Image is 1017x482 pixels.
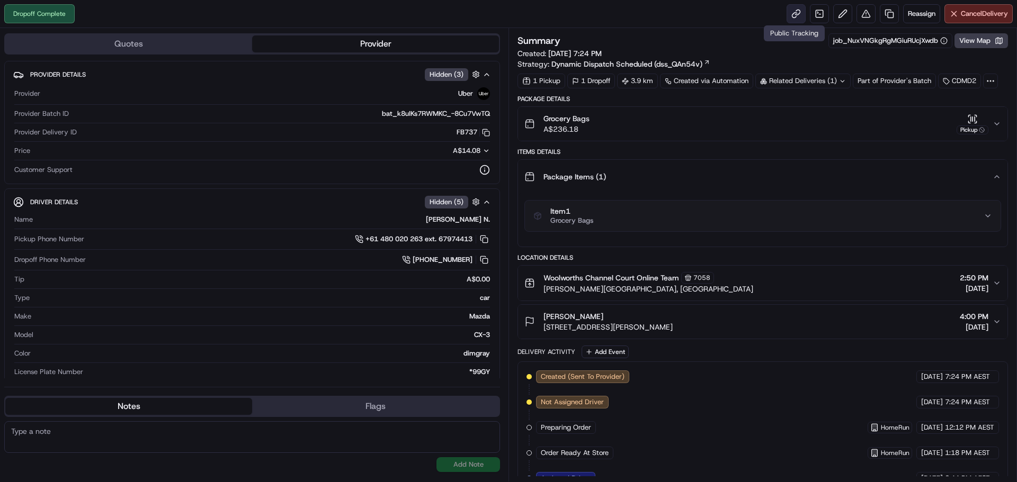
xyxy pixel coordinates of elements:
[14,89,40,98] span: Provider
[430,70,463,79] span: Hidden ( 3 )
[87,367,490,377] div: *99GY
[518,148,1008,156] div: Items Details
[518,253,1008,262] div: Location Details
[30,70,86,79] span: Provider Details
[518,107,1007,141] button: Grocery BagsA$236.18Pickup
[37,215,490,224] div: [PERSON_NAME] N.
[13,66,491,83] button: Provider DetailsHidden (3)
[14,330,33,340] span: Model
[755,74,851,88] div: Related Deliveries (1)
[541,423,591,432] span: Preparing Order
[945,397,990,407] span: 7:24 PM AEST
[551,59,702,69] span: Dynamic Dispatch Scheduled (dss_QAn54v)
[14,234,84,244] span: Pickup Phone Number
[11,154,19,163] div: 📗
[14,165,73,175] span: Customer Support
[402,254,490,266] a: [PHONE_NUMBER]
[28,68,191,79] input: Got a question? Start typing here...
[921,397,943,407] span: [DATE]
[6,149,85,168] a: 📗Knowledge Base
[14,128,77,137] span: Provider Delivery ID
[881,449,909,457] span: HomeRun
[413,255,472,265] span: [PHONE_NUMBER]
[541,372,625,381] span: Created (Sent To Provider)
[617,74,658,88] div: 3.9 km
[90,154,98,163] div: 💻
[425,68,483,81] button: Hidden (3)
[518,160,1007,194] button: Package Items (1)
[921,372,943,381] span: [DATE]
[764,25,825,41] div: Public Tracking
[518,59,710,69] div: Strategy:
[938,74,981,88] div: CDMD2
[908,9,935,19] span: Reassign
[34,293,490,303] div: car
[11,42,193,59] p: Welcome 👋
[957,114,988,134] button: Pickup
[960,311,988,322] span: 4:00 PM
[425,195,483,208] button: Hidden (5)
[944,4,1013,23] button: CancelDelivery
[14,255,86,265] span: Dropoff Phone Number
[582,345,629,358] button: Add Event
[551,59,710,69] a: Dynamic Dispatch Scheduled (dss_QAn54v)
[518,36,560,46] h3: Summary
[21,153,81,164] span: Knowledge Base
[567,74,615,88] div: 1 Dropoff
[14,215,33,224] span: Name
[14,275,24,284] span: Tip
[13,193,491,211] button: Driver DetailsHidden (5)
[543,124,590,134] span: A$236.18
[382,109,490,119] span: bat_k8uIKs7RWMKC_-8Cu7VwTQ
[518,266,1007,301] button: Woolworths Channel Court Online Team7058[PERSON_NAME][GEOGRAPHIC_DATA], [GEOGRAPHIC_DATA]2:50 PM[...
[85,149,174,168] a: 💻API Documentation
[5,35,252,52] button: Quotes
[945,448,990,458] span: 1:18 PM AEST
[541,397,604,407] span: Not Assigned Driver
[453,146,480,155] span: A$14.08
[921,448,943,458] span: [DATE]
[14,146,30,156] span: Price
[430,197,463,207] span: Hidden ( 5 )
[180,104,193,117] button: Start new chat
[960,272,988,283] span: 2:50 PM
[252,35,499,52] button: Provider
[945,372,990,381] span: 7:24 PM AEST
[100,153,170,164] span: API Documentation
[38,330,490,340] div: CX-3
[36,112,134,120] div: We're available if you need us!
[518,194,1007,247] div: Package Items (1)
[541,448,609,458] span: Order Ready At Store
[525,201,1001,231] button: Item1Grocery Bags
[518,95,1008,103] div: Package Details
[543,284,753,294] span: [PERSON_NAME][GEOGRAPHIC_DATA], [GEOGRAPHIC_DATA]
[518,48,602,59] span: Created:
[5,398,252,415] button: Notes
[543,113,590,124] span: Grocery Bags
[960,283,988,294] span: [DATE]
[14,349,31,358] span: Color
[903,4,940,23] button: Reassign
[543,272,679,283] span: Woolworths Channel Court Online Team
[457,128,490,137] button: FB737
[355,233,490,245] a: +61 480 020 263 ext. 67974413
[693,274,710,282] span: 7058
[11,11,32,32] img: Nash
[252,398,499,415] button: Flags
[957,125,988,134] div: Pickup
[35,312,490,321] div: Mazda
[14,367,83,377] span: License Plate Number
[14,312,31,321] span: Make
[35,349,490,358] div: dimgray
[961,9,1008,19] span: Cancel Delivery
[477,87,490,100] img: uber-new-logo.jpeg
[881,423,909,432] span: HomeRun
[954,33,1008,48] button: View Map
[29,275,490,284] div: A$0.00
[960,322,988,332] span: [DATE]
[14,109,69,119] span: Provider Batch ID
[550,216,593,225] span: Grocery Bags
[365,234,472,244] span: +61 480 020 263 ext. 67974413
